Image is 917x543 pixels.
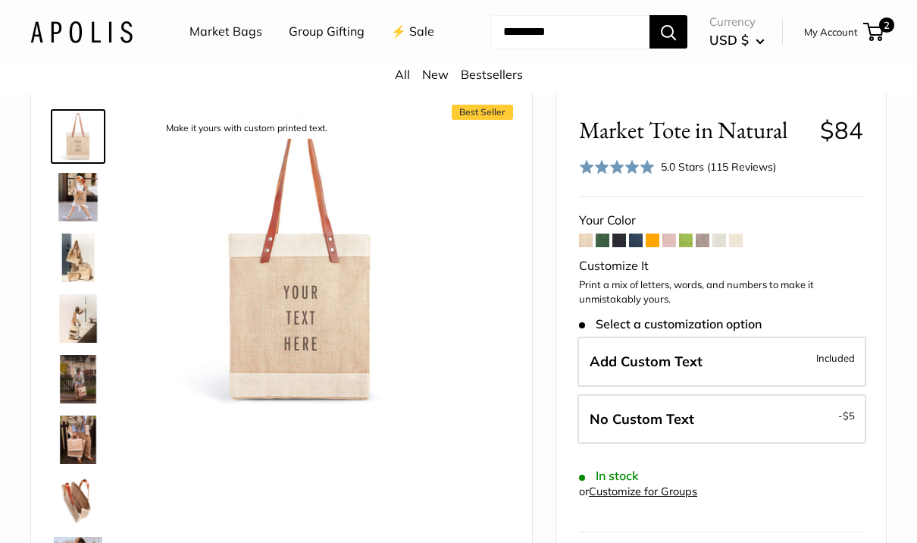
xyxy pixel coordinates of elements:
img: Apolis [30,20,133,42]
div: 5.0 Stars (115 Reviews) [579,156,776,178]
img: Market Tote in Natural [54,173,102,221]
span: Included [816,349,855,367]
a: description_Effortless style that elevates every moment [51,291,105,346]
span: No Custom Text [590,410,694,428]
p: Print a mix of letters, words, and numbers to make it unmistakably yours. [579,278,863,307]
a: Customize for Groups [589,485,697,498]
span: Best Seller [452,105,513,120]
div: Customize It [579,255,863,278]
img: description_Effortless style that elevates every moment [54,294,102,343]
img: description_Make it yours with custom printed text. [54,112,102,161]
label: Leave Blank [577,394,866,444]
img: description_The Original Market bag in its 4 native styles [54,234,102,282]
span: Currency [709,11,765,33]
a: ⚡️ Sale [391,20,434,43]
span: Add Custom Text [590,353,703,370]
a: Bestsellers [461,67,523,82]
a: All [395,67,410,82]
div: 5.0 Stars (115 Reviews) [661,159,776,175]
a: My Account [804,23,858,41]
img: description_Make it yours with custom printed text. [152,112,448,408]
div: Your Color [579,209,863,232]
a: Group Gifting [289,20,365,43]
a: Market Tote in Natural [51,170,105,224]
div: Make it yours with custom printed text. [158,118,335,139]
button: USD $ [709,28,765,52]
a: Market Tote in Natural [51,352,105,406]
label: Add Custom Text [577,337,866,387]
span: - [838,406,855,425]
a: Market Tote in Natural [51,413,105,467]
a: 2 [865,23,884,41]
img: Market Tote in Natural [54,416,102,464]
img: description_Water resistant inner liner. [54,476,102,525]
a: description_The Original Market bag in its 4 native styles [51,231,105,285]
a: New [422,67,449,82]
span: In stock [579,469,639,483]
a: Market Bags [189,20,262,43]
img: Market Tote in Natural [54,355,102,403]
span: $84 [820,115,863,145]
span: $5 [843,410,855,422]
button: Search [649,15,687,49]
span: Select a customization option [579,317,762,331]
span: 2 [879,17,894,33]
input: Search... [491,15,649,49]
a: description_Water resistant inner liner. [51,473,105,528]
div: or [579,482,697,502]
span: Market Tote in Natural [579,116,809,144]
a: description_Make it yours with custom printed text. [51,109,105,164]
span: USD $ [709,32,749,48]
